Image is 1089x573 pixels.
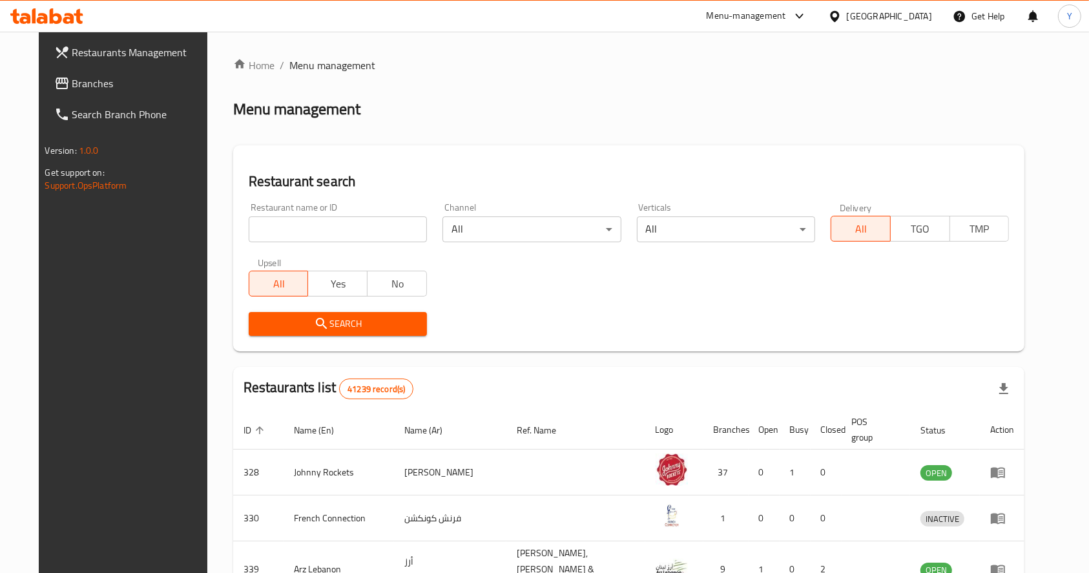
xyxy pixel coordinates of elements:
[920,466,952,481] span: OPEN
[254,275,304,293] span: All
[707,8,786,24] div: Menu-management
[988,373,1019,404] div: Export file
[233,450,284,495] td: 328
[1067,9,1072,23] span: Y
[703,450,749,495] td: 37
[836,220,886,238] span: All
[233,99,360,120] h2: Menu management
[339,379,413,399] div: Total records count
[980,410,1024,450] th: Action
[780,450,811,495] td: 1
[847,9,932,23] div: [GEOGRAPHIC_DATA]
[249,271,309,297] button: All
[44,37,221,68] a: Restaurants Management
[233,57,275,73] a: Home
[656,453,688,486] img: Johnny Rockets
[442,216,621,242] div: All
[289,57,375,73] span: Menu management
[811,450,842,495] td: 0
[313,275,362,293] span: Yes
[294,422,351,438] span: Name (En)
[233,57,1025,73] nav: breadcrumb
[840,203,872,212] label: Delivery
[284,450,395,495] td: Johnny Rockets
[394,450,506,495] td: [PERSON_NAME]
[340,383,413,395] span: 41239 record(s)
[780,495,811,541] td: 0
[703,495,749,541] td: 1
[249,312,427,336] button: Search
[831,216,891,242] button: All
[890,216,950,242] button: TGO
[749,410,780,450] th: Open
[517,422,573,438] span: Ref. Name
[72,107,211,122] span: Search Branch Phone
[44,68,221,99] a: Branches
[749,495,780,541] td: 0
[249,216,427,242] input: Search for restaurant name or ID..
[990,464,1014,480] div: Menu
[955,220,1004,238] span: TMP
[656,499,688,532] img: French Connection
[284,495,395,541] td: French Connection
[244,378,414,399] h2: Restaurants list
[404,422,459,438] span: Name (Ar)
[72,76,211,91] span: Branches
[920,512,964,526] span: INACTIVE
[367,271,427,297] button: No
[811,495,842,541] td: 0
[244,422,268,438] span: ID
[259,316,417,332] span: Search
[249,172,1010,191] h2: Restaurant search
[373,275,422,293] span: No
[72,45,211,60] span: Restaurants Management
[233,495,284,541] td: 330
[852,414,895,445] span: POS group
[44,99,221,130] a: Search Branch Phone
[749,450,780,495] td: 0
[79,142,99,159] span: 1.0.0
[920,422,962,438] span: Status
[949,216,1010,242] button: TMP
[45,177,127,194] a: Support.OpsPlatform
[280,57,284,73] li: /
[811,410,842,450] th: Closed
[637,216,815,242] div: All
[394,495,506,541] td: فرنش كونكشن
[258,258,282,267] label: Upsell
[780,410,811,450] th: Busy
[990,510,1014,526] div: Menu
[307,271,368,297] button: Yes
[920,465,952,481] div: OPEN
[896,220,945,238] span: TGO
[45,142,77,159] span: Version:
[45,164,105,181] span: Get support on:
[703,410,749,450] th: Branches
[645,410,703,450] th: Logo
